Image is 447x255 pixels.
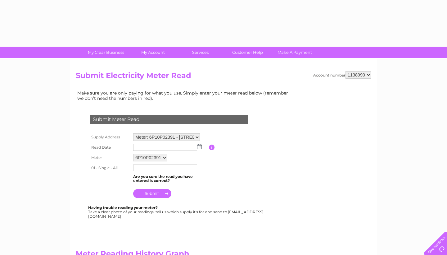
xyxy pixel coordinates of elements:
h2: Submit Electricity Meter Read [76,71,371,83]
th: Supply Address [88,132,132,142]
td: Make sure you are only paying for what you use. Simply enter your meter read below (remember we d... [76,89,293,102]
a: Customer Help [222,47,273,58]
th: 01 - Single - All [88,163,132,173]
a: My Clear Business [80,47,132,58]
a: My Account [128,47,179,58]
a: Make A Payment [269,47,320,58]
b: Having trouble reading your meter? [88,205,158,210]
input: Information [209,145,215,150]
td: Are you sure the read you have entered is correct? [132,173,209,185]
a: Services [175,47,226,58]
div: Take a clear photo of your readings, tell us which supply it's for and send to [EMAIL_ADDRESS][DO... [88,206,264,218]
input: Submit [133,189,171,198]
div: Account number [313,71,371,79]
div: Submit Meter Read [90,115,248,124]
th: Read Date [88,142,132,152]
img: ... [197,144,202,149]
th: Meter [88,152,132,163]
